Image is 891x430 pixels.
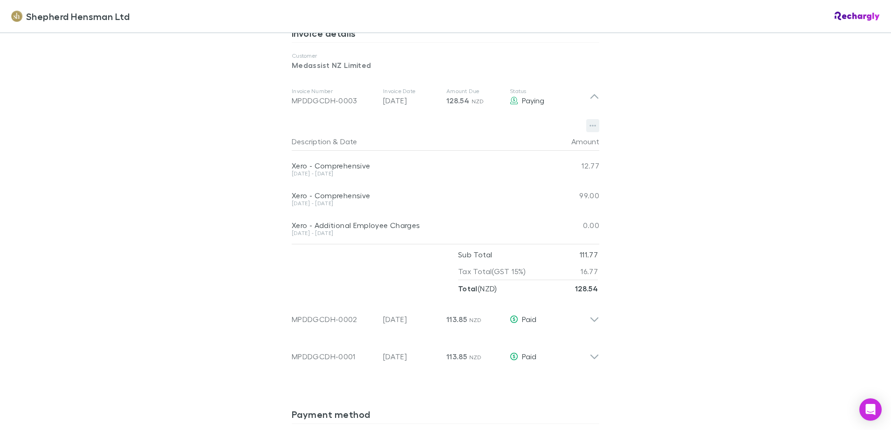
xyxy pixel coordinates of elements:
div: MPDDGCDH-0002 [292,314,376,325]
span: Paid [522,315,536,323]
div: Xero - Comprehensive [292,161,543,170]
div: 99.00 [543,181,599,210]
div: Xero - Additional Employee Charges [292,221,543,230]
div: MPDDGCDH-0003 [292,95,376,106]
p: Medassist NZ Limited [292,60,599,71]
p: 111.77 [580,246,598,263]
button: Date [340,132,357,151]
div: MPDDGCDH-0001[DATE]113.85 NZDPaid [284,334,607,371]
p: Invoice Number [292,87,376,95]
p: Sub Total [458,246,492,263]
strong: 128.54 [575,284,598,293]
p: Invoice Date [383,87,439,95]
span: NZD [469,354,482,361]
div: MPDDGCDH-0001 [292,351,376,362]
div: & [292,132,540,151]
span: 128.54 [446,96,469,105]
span: 113.85 [446,352,467,361]
p: Customer [292,52,599,60]
span: Paying [522,96,544,105]
div: MPDDGCDH-0002[DATE]113.85 NZDPaid [284,297,607,334]
p: 16.77 [581,263,598,280]
p: Amount Due [446,87,502,95]
img: Rechargly Logo [835,12,880,21]
span: Shepherd Hensman Ltd [26,9,130,23]
p: [DATE] [383,351,439,362]
h3: Invoice details [292,27,599,42]
button: Description [292,132,331,151]
div: Open Intercom Messenger [859,398,882,421]
h3: Payment method [292,409,599,423]
p: [DATE] [383,95,439,106]
span: Paid [522,352,536,361]
span: NZD [472,98,484,105]
p: Status [510,87,589,95]
p: Tax Total (GST 15%) [458,263,526,280]
div: [DATE] - [DATE] [292,230,543,236]
div: Xero - Comprehensive [292,191,543,200]
div: [DATE] - [DATE] [292,201,543,206]
img: Shepherd Hensman Ltd's Logo [11,11,22,22]
div: Invoice NumberMPDDGCDH-0003Invoice Date[DATE]Amount Due128.54 NZDStatusPaying [284,78,607,115]
p: ( NZD ) [458,280,497,297]
strong: Total [458,284,478,293]
p: [DATE] [383,314,439,325]
span: NZD [469,316,482,323]
span: 113.85 [446,315,467,324]
div: [DATE] - [DATE] [292,171,543,176]
div: 0.00 [543,210,599,240]
div: 12.77 [543,151,599,181]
